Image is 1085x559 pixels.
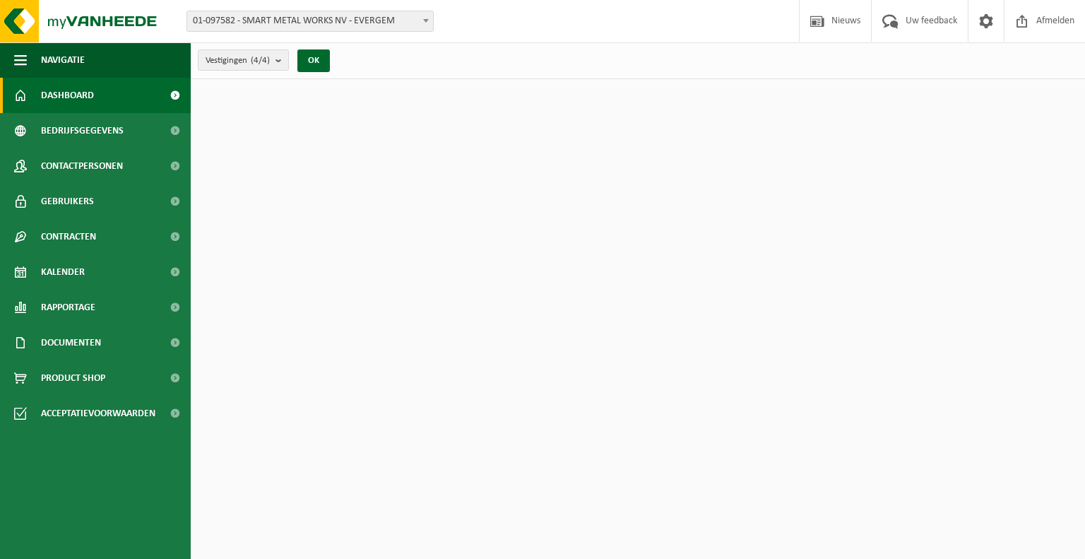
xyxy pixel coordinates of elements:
button: Vestigingen(4/4) [198,49,289,71]
span: Contactpersonen [41,148,123,184]
span: Kalender [41,254,85,290]
span: Gebruikers [41,184,94,219]
span: 01-097582 - SMART METAL WORKS NV - EVERGEM [186,11,434,32]
span: 01-097582 - SMART METAL WORKS NV - EVERGEM [187,11,433,31]
span: Bedrijfsgegevens [41,113,124,148]
span: Product Shop [41,360,105,396]
span: Dashboard [41,78,94,113]
span: Acceptatievoorwaarden [41,396,155,431]
button: OK [297,49,330,72]
span: Navigatie [41,42,85,78]
span: Documenten [41,325,101,360]
count: (4/4) [251,56,270,65]
span: Contracten [41,219,96,254]
span: Vestigingen [206,50,270,71]
span: Rapportage [41,290,95,325]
